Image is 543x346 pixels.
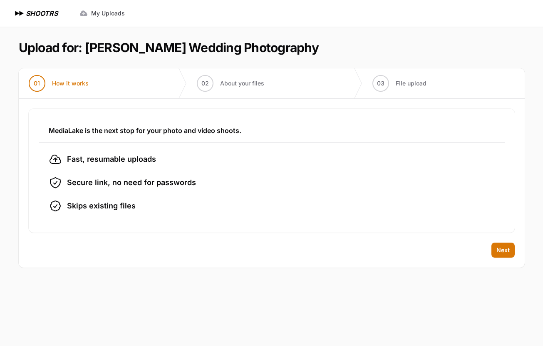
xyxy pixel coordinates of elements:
[362,68,436,98] button: 03 File upload
[13,8,58,18] a: SHOOTRS SHOOTRS
[67,153,156,165] span: Fast, resumable uploads
[496,246,510,254] span: Next
[34,79,40,88] span: 01
[74,6,130,21] a: My Uploads
[13,8,26,18] img: SHOOTRS
[49,125,495,135] h3: MediaLake is the next stop for your photo and video shoots.
[91,9,125,18] span: My Uploads
[19,40,319,55] h1: Upload for: [PERSON_NAME] Wedding Photography
[201,79,209,88] span: 02
[377,79,384,88] span: 03
[67,200,136,212] span: Skips existing files
[67,177,196,188] span: Secure link, no need for passwords
[187,68,274,98] button: 02 About your files
[491,243,515,258] button: Next
[220,79,264,88] span: About your files
[396,79,426,88] span: File upload
[52,79,89,88] span: How it works
[19,68,99,98] button: 01 How it works
[26,8,58,18] h1: SHOOTRS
